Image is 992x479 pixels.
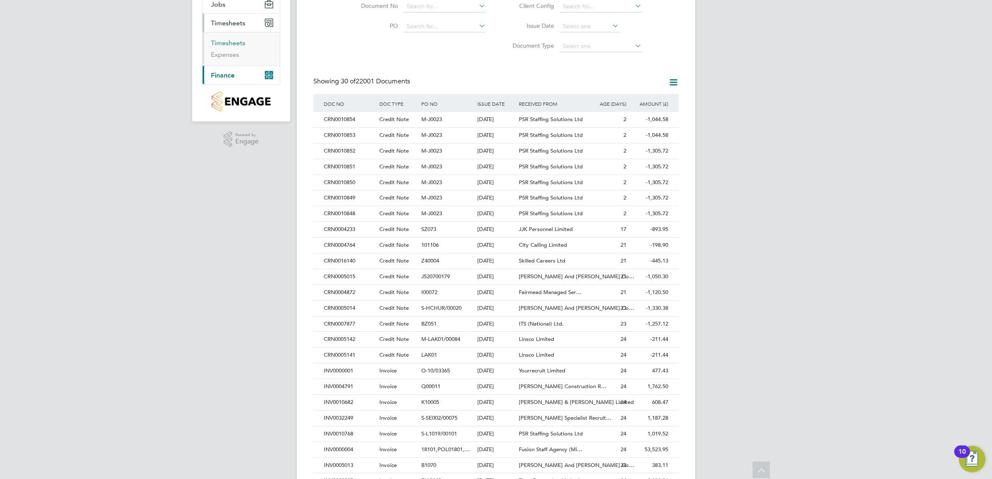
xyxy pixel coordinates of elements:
[379,116,409,123] span: Credit Note
[322,301,377,316] div: CRN0005014
[517,94,586,113] div: RECEIVED FROM
[621,351,626,358] span: 24
[322,363,377,379] div: INV0000001
[421,336,460,343] span: M-LAK01/00084
[519,414,611,421] span: [PERSON_NAME] Specialist Recruit…
[379,131,409,139] span: Credit Note
[475,332,517,347] div: [DATE]
[519,163,583,170] span: PSR Staffing Solutions Ltd
[628,411,670,426] div: 1,187.28
[211,19,245,27] span: Timesheets
[475,442,517,457] div: [DATE]
[421,289,437,296] span: I00072
[475,269,517,284] div: [DATE]
[475,316,517,332] div: [DATE]
[519,116,583,123] span: PSR Staffing Solutions Ltd
[623,163,626,170] span: 2
[379,414,397,421] span: Invoice
[628,442,670,457] div: 53,523.95
[322,395,377,410] div: INV0010682
[959,446,985,472] button: Open Resource Center, 10 new notifications
[322,112,377,127] div: CRN0010854
[404,21,486,32] input: Search for...
[519,462,634,469] span: [PERSON_NAME] And [PERSON_NAME] Co…
[322,253,377,269] div: CRN0016140
[322,411,377,426] div: INV0032249
[628,222,670,237] div: -893.95
[519,367,565,374] span: Yourrecruit Limited
[519,226,573,233] span: JJK Personnel Limited
[519,179,583,186] span: PSR Staffing Solutions Ltd
[560,41,642,52] input: Select one
[475,285,517,300] div: [DATE]
[379,273,409,280] span: Credit Note
[224,131,259,147] a: Powered byEngage
[379,289,409,296] span: Credit Note
[623,179,626,186] span: 2
[322,175,377,190] div: CRN0010850
[519,430,583,437] span: PSR Staffing Solutions Ltd
[379,462,397,469] span: Invoice
[628,143,670,159] div: -1,305.72
[322,285,377,300] div: CRN0004872
[628,253,670,269] div: -445.13
[379,351,409,358] span: Credit Note
[203,32,280,66] div: Timesheets
[475,348,517,363] div: [DATE]
[211,39,245,47] a: Timesheets
[628,285,670,300] div: -1,120.50
[421,257,439,264] span: Z40004
[475,128,517,143] div: [DATE]
[628,159,670,175] div: -1,305.72
[379,210,409,217] span: Credit Note
[379,241,409,248] span: Credit Note
[421,273,450,280] span: J520700179
[313,77,412,86] div: Showing
[475,379,517,394] div: [DATE]
[322,143,377,159] div: CRN0010852
[628,94,670,113] div: AMOUNT (£)
[377,94,419,113] div: DOC TYPE
[421,399,439,406] span: K10005
[475,301,517,316] div: [DATE]
[586,94,628,113] div: AGE (DAYS)
[379,430,397,437] span: Invoice
[628,379,670,394] div: 1,762.50
[560,1,642,12] input: Search for...
[519,257,565,264] span: Skilled Careers Ltd
[379,336,409,343] span: Credit Note
[475,112,517,127] div: [DATE]
[623,194,626,201] span: 2
[350,22,398,29] label: PO
[475,190,517,206] div: [DATE]
[379,304,409,311] span: Credit Note
[628,316,670,332] div: -1,257.12
[621,336,626,343] span: 24
[235,131,259,139] span: Powered by
[212,91,270,112] img: countryside-properties-logo-retina.png
[421,446,470,453] span: 18101,POL01801,…
[621,257,626,264] span: 21
[519,210,583,217] span: PSR Staffing Solutions Ltd
[322,238,377,253] div: CRN0004764
[379,147,409,154] span: Credit Note
[421,194,442,201] span: M-J0023
[628,238,670,253] div: -198.90
[235,138,259,145] span: Engage
[506,42,554,49] label: Document Type
[475,94,517,113] div: ISSUE DATE
[519,336,554,343] span: Linsco Limited
[621,399,626,406] span: 24
[475,363,517,379] div: [DATE]
[623,147,626,154] span: 2
[519,147,583,154] span: PSR Staffing Solutions Ltd
[404,1,486,12] input: Search for...
[322,206,377,221] div: CRN0010848
[322,458,377,473] div: INV0005013
[475,253,517,269] div: [DATE]
[379,226,409,233] span: Credit Note
[421,116,442,123] span: M-J0023
[621,241,626,248] span: 21
[623,131,626,139] span: 2
[621,462,626,469] span: 24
